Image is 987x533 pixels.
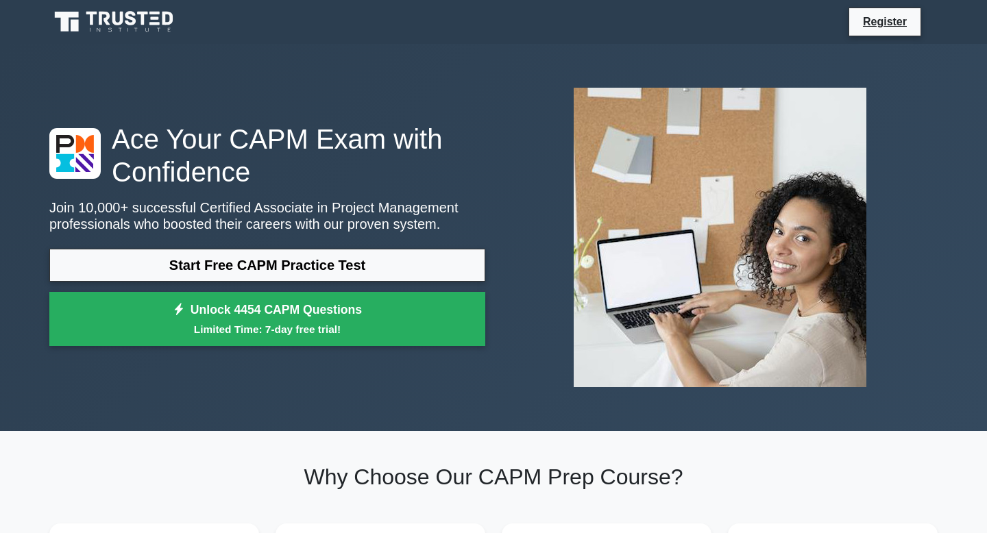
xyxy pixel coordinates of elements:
[49,199,485,232] p: Join 10,000+ successful Certified Associate in Project Management professionals who boosted their...
[49,123,485,188] h1: Ace Your CAPM Exam with Confidence
[49,292,485,347] a: Unlock 4454 CAPM QuestionsLimited Time: 7-day free trial!
[49,249,485,282] a: Start Free CAPM Practice Test
[66,321,468,337] small: Limited Time: 7-day free trial!
[855,13,915,30] a: Register
[49,464,938,490] h2: Why Choose Our CAPM Prep Course?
